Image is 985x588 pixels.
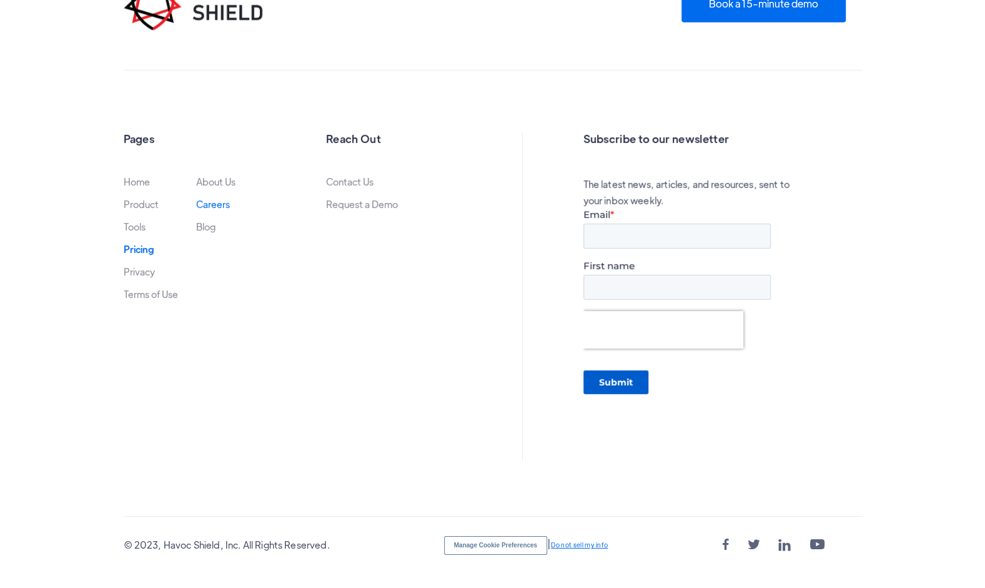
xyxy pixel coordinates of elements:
a: Contact Us [326,177,374,187]
a: Do not sell my info [551,541,608,549]
div: © 2023, Havoc Shield, Inc. All Rights Reserved. [124,537,330,553]
a: About Us [196,177,235,187]
a:  [722,536,728,554]
a: Tools [124,222,146,232]
a: Pricing [124,244,154,254]
iframe: Form 0 [583,209,771,446]
a:  [747,536,760,554]
h2: Reach Out [326,133,461,145]
button: Manage Cookie Preferences [444,536,547,555]
iframe: Chat Widget [923,528,985,588]
a:  [809,536,824,554]
a:  [778,536,791,554]
a: Request a Demo [326,199,398,209]
a: Product [124,199,159,209]
a: Blog [196,222,215,232]
a: Home [124,177,150,187]
a: Terms of Use [124,289,178,299]
h2: Subscribe to our newsletter [583,133,862,145]
h2: Pages [124,133,259,145]
p: The latest news, articles, and resources, sent to your inbox weekly. [583,176,802,209]
a: Careers [196,199,230,209]
a: Privacy [124,267,155,277]
div: | [444,535,608,555]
